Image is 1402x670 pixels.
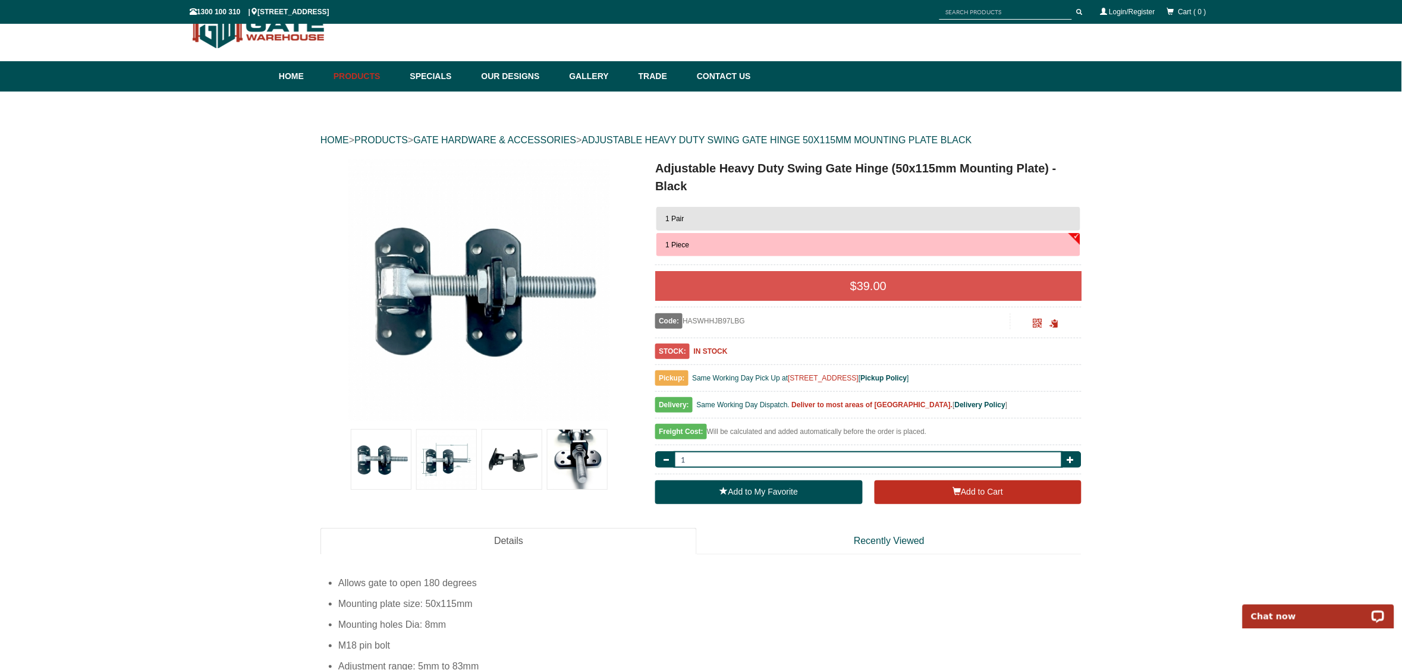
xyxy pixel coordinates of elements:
button: 1 Piece [656,233,1080,257]
h1: Adjustable Heavy Duty Swing Gate Hinge (50x115mm Mounting Plate) - Black [655,159,1082,195]
a: Delivery Policy [955,401,1005,409]
button: 1 Pair [656,207,1080,231]
span: Pickup: [655,370,688,386]
span: 1300 100 310 | [STREET_ADDRESS] [190,8,329,16]
a: Products [328,61,404,92]
a: GATE HARDWARE & ACCESSORIES [413,135,576,145]
span: Cart ( 0 ) [1178,8,1206,16]
a: PRODUCTS [354,135,408,145]
span: Delivery: [655,397,693,413]
a: Contact Us [691,61,751,92]
img: Gate Warehouse [190,1,328,55]
li: Mounting plate size: 50x115mm [338,593,1082,614]
a: Recently Viewed [697,528,1082,555]
a: Pickup Policy [861,374,907,382]
img: Adjustable Heavy Duty Swing Gate Hinge (50x115mm Mounting Plate) - Black - 1 Piece - Gate Warehouse [348,159,610,421]
a: ADJUSTABLE HEAVY DUTY SWING GATE HINGE 50X115MM MOUNTING PLATE BLACK [582,135,972,145]
a: Trade [633,61,691,92]
input: SEARCH PRODUCTS [939,5,1072,20]
span: Click to copy the URL [1050,319,1059,328]
li: M18 pin bolt [338,635,1082,656]
a: Our Designs [476,61,564,92]
span: Freight Cost: [655,424,707,439]
a: [STREET_ADDRESS] [788,374,859,382]
img: Adjustable Heavy Duty Swing Gate Hinge (50x115mm Mounting Plate) - Black [482,430,542,489]
img: Adjustable Heavy Duty Swing Gate Hinge (50x115mm Mounting Plate) - Black [417,430,476,489]
a: Login/Register [1109,8,1155,16]
div: > > > [320,121,1082,159]
span: Same Working Day Pick Up at [ ] [692,374,909,382]
a: Adjustable Heavy Duty Swing Gate Hinge (50x115mm Mounting Plate) - Black - 1 Piece - Gate Warehouse [322,159,636,421]
iframe: LiveChat chat widget [1235,591,1402,628]
a: Gallery [564,61,633,92]
li: Mounting holes Dia: 8mm [338,614,1082,635]
span: 1 Piece [665,241,689,249]
b: IN STOCK [694,347,728,356]
div: [ ] [655,398,1082,419]
img: Adjustable Heavy Duty Swing Gate Hinge (50x115mm Mounting Plate) - Black [351,430,411,489]
span: 39.00 [857,279,887,292]
a: Details [320,528,697,555]
span: 1 Pair [665,215,684,223]
div: Will be calculated and added automatically before the order is placed. [655,424,1082,445]
li: Allows gate to open 180 degrees [338,573,1082,593]
span: Code: [655,313,683,329]
a: Specials [404,61,476,92]
button: Add to Cart [875,480,1082,504]
a: Click to enlarge and scan to share. [1033,320,1042,329]
div: HASWHHJB97LBG [655,313,1010,329]
a: HOME [320,135,349,145]
span: STOCK: [655,344,690,359]
div: $ [655,271,1082,301]
a: Home [279,61,328,92]
a: Add to My Favorite [655,480,862,504]
img: Adjustable Heavy Duty Swing Gate Hinge (50x115mm Mounting Plate) - Black [548,430,607,489]
span: Same Working Day Dispatch. [697,401,790,409]
b: Deliver to most areas of [GEOGRAPHIC_DATA]. [792,401,953,409]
